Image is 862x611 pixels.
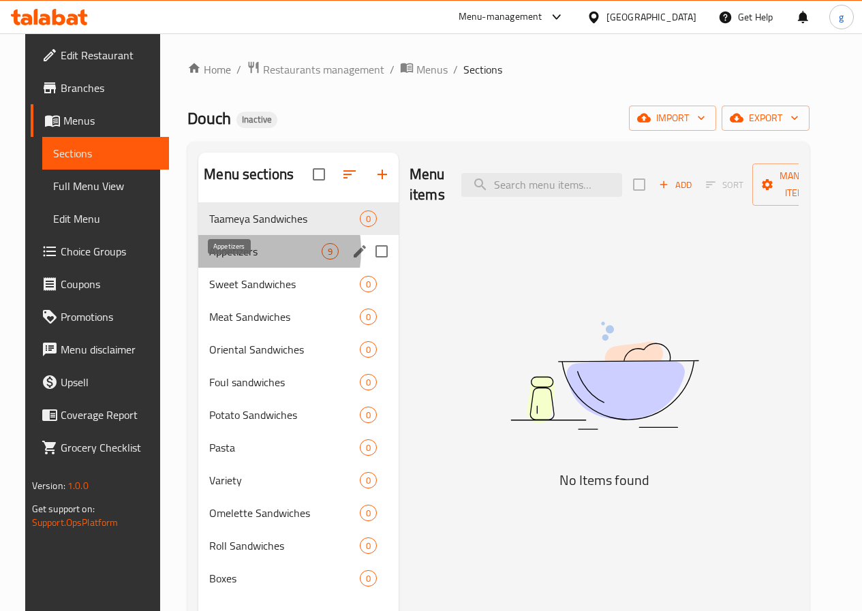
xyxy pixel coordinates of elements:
[360,278,376,291] span: 0
[198,366,399,398] div: Foul sandwiches0
[360,441,376,454] span: 0
[360,210,377,227] div: items
[263,61,384,78] span: Restaurants management
[209,570,360,586] span: Boxes
[350,241,370,262] button: edit
[209,210,360,227] span: Taameya Sandwiches
[198,431,399,464] div: Pasta0
[209,537,360,554] span: Roll Sandwiches
[53,145,158,161] span: Sections
[360,276,377,292] div: items
[209,407,360,423] span: Potato Sandwiches
[209,472,360,488] span: Variety
[198,197,399,600] nav: Menu sections
[63,112,158,129] span: Menus
[42,202,169,235] a: Edit Menu
[360,341,377,358] div: items
[360,311,376,324] span: 0
[416,61,448,78] span: Menus
[32,514,119,531] a: Support.OpsPlatform
[187,61,810,78] nav: breadcrumb
[459,9,542,25] div: Menu-management
[360,572,376,585] span: 0
[322,245,338,258] span: 9
[236,112,277,128] div: Inactive
[209,276,360,292] span: Sweet Sandwiches
[198,333,399,366] div: Oriental Sandwiches0
[198,235,399,268] div: Appetizers9edit
[360,376,376,389] span: 0
[61,407,158,423] span: Coverage Report
[31,72,169,104] a: Branches
[360,537,377,554] div: items
[322,243,339,260] div: items
[763,168,833,202] span: Manage items
[198,464,399,497] div: Variety0
[697,174,752,195] span: Select section first
[209,374,360,390] span: Foul sandwiches
[360,213,376,225] span: 0
[360,505,377,521] div: items
[32,500,95,518] span: Get support on:
[461,173,622,197] input: search
[61,374,158,390] span: Upsell
[53,210,158,227] span: Edit Menu
[209,505,360,521] span: Omelette Sandwiches
[333,158,366,191] span: Sort sections
[733,110,799,127] span: export
[390,61,395,78] li: /
[31,268,169,300] a: Coupons
[53,178,158,194] span: Full Menu View
[209,309,360,325] div: Meat Sandwiches
[360,407,377,423] div: items
[198,529,399,562] div: Roll Sandwiches0
[209,341,360,358] div: Oriental Sandwiches
[67,477,89,495] span: 1.0.0
[629,106,716,131] button: import
[453,61,458,78] li: /
[653,174,697,195] span: Add item
[198,202,399,235] div: Taameya Sandwiches0
[61,439,158,456] span: Grocery Checklist
[187,61,231,78] a: Home
[198,497,399,529] div: Omelette Sandwiches0
[839,10,844,25] span: g
[305,160,333,189] span: Select all sections
[360,507,376,520] span: 0
[31,366,169,398] a: Upsell
[653,174,697,195] button: Add
[209,243,322,260] span: Appetizers
[61,341,158,358] span: Menu disclaimer
[42,137,169,170] a: Sections
[61,309,158,325] span: Promotions
[31,235,169,268] a: Choice Groups
[722,106,810,131] button: export
[61,80,158,96] span: Branches
[31,431,169,464] a: Grocery Checklist
[204,164,294,185] h2: Menu sections
[360,474,376,487] span: 0
[31,300,169,333] a: Promotions
[360,343,376,356] span: 0
[360,409,376,422] span: 0
[463,61,502,78] span: Sections
[360,472,377,488] div: items
[236,61,241,78] li: /
[657,177,694,193] span: Add
[32,477,65,495] span: Version:
[606,10,696,25] div: [GEOGRAPHIC_DATA]
[247,61,384,78] a: Restaurants management
[434,469,775,491] h5: No Items found
[31,104,169,137] a: Menus
[31,398,169,431] a: Coverage Report
[42,170,169,202] a: Full Menu View
[187,103,231,134] span: Douch
[360,309,377,325] div: items
[209,439,360,456] span: Pasta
